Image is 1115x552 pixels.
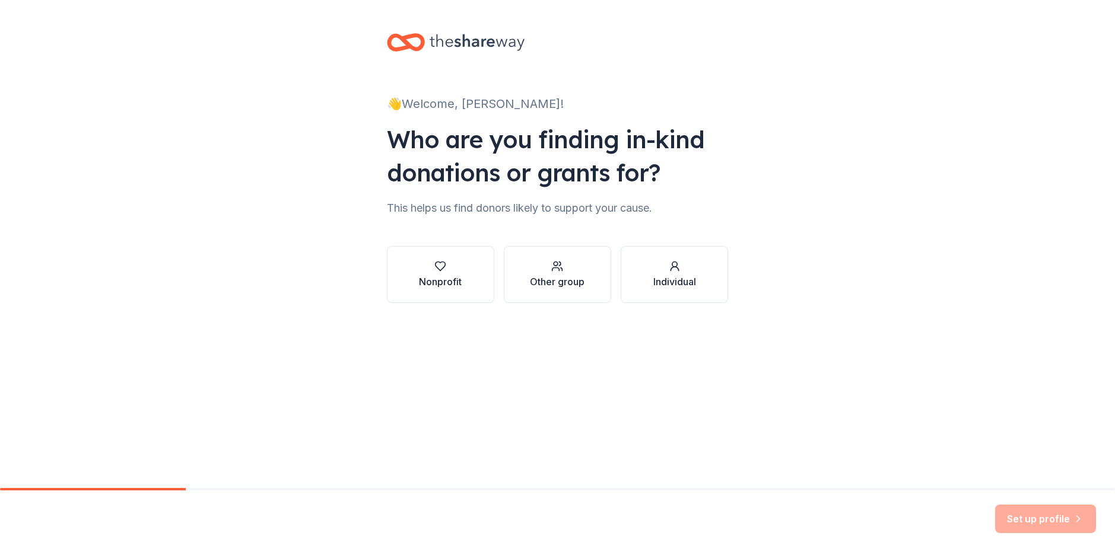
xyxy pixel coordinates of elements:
div: Who are you finding in-kind donations or grants for? [387,123,729,189]
button: Other group [504,246,611,303]
button: Nonprofit [387,246,494,303]
div: 👋 Welcome, [PERSON_NAME]! [387,94,729,113]
button: Individual [621,246,728,303]
div: Individual [653,275,696,289]
div: Nonprofit [419,275,462,289]
div: Other group [530,275,584,289]
div: This helps us find donors likely to support your cause. [387,199,729,218]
